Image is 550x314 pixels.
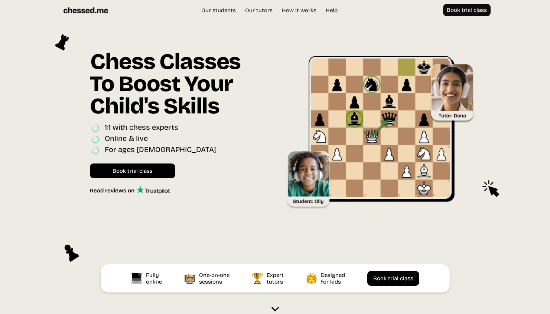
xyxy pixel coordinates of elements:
[105,123,178,133] div: 1:1 with chess experts
[267,272,286,285] div: Expert tutors
[322,7,341,14] a: Help
[241,7,276,14] a: Our tutors
[146,272,164,285] div: Fully online
[278,7,320,14] a: How it works
[90,187,136,194] div: Read reviews on
[198,7,240,14] a: Our students
[321,272,347,285] div: Designed for kids
[199,272,231,285] div: One-on-one sessions
[367,271,419,286] a: Book trial class
[443,4,491,16] a: Book trial class
[105,145,216,156] div: For ages [DEMOGRAPHIC_DATA]
[105,134,148,145] div: Online & live
[90,186,170,194] a: Read reviews on
[90,50,264,123] h1: Chess Classes To Boost Your Child's Skills
[90,163,175,178] a: Book trial class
